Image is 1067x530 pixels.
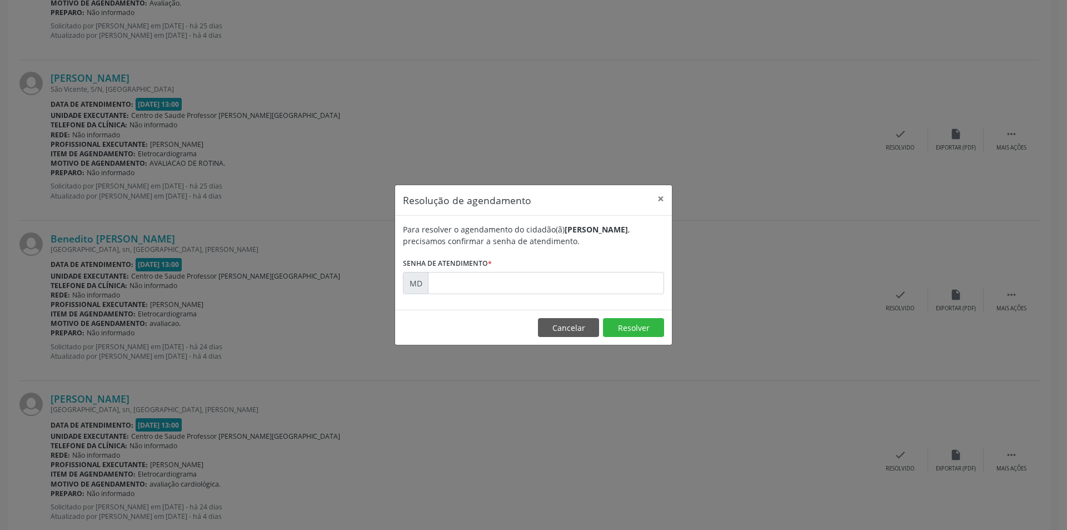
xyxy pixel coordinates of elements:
[403,224,664,247] div: Para resolver o agendamento do cidadão(ã) , precisamos confirmar a senha de atendimento.
[538,318,599,337] button: Cancelar
[650,185,672,212] button: Close
[403,272,428,294] div: MD
[565,224,628,235] b: [PERSON_NAME]
[403,255,492,272] label: Senha de atendimento
[403,193,531,207] h5: Resolução de agendamento
[603,318,664,337] button: Resolver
